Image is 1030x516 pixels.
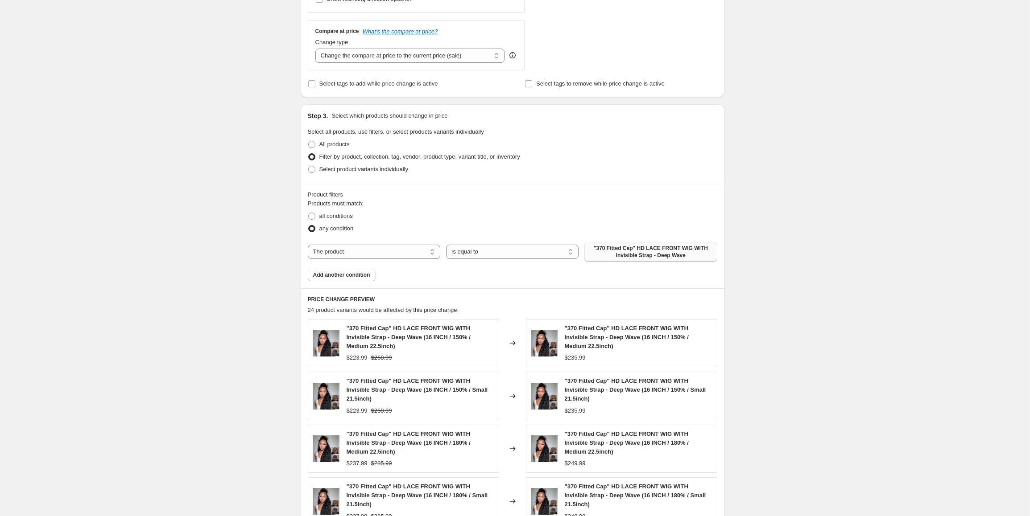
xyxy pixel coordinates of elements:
[565,430,689,455] span: "370 Fitted Cap" HD LACE FRONT WIG WITH Invisible Strap - Deep Wave (16 INCH / 180% / Medium 22.5...
[308,296,717,303] h6: PRICE CHANGE PREVIEW
[508,51,517,60] div: help
[315,39,348,45] span: Change type
[565,459,586,468] div: $249.99
[371,459,392,468] strike: $285.99
[313,435,339,462] img: 0-DW_80x.jpg
[565,377,706,402] span: "370 Fitted Cap" HD LACE FRONT WIG WITH Invisible Strap - Deep Wave (16 INCH / 150% / Small 21.5i...
[536,80,665,87] span: Select tags to remove while price change is active
[565,483,706,508] span: "370 Fitted Cap" HD LACE FRONT WIG WITH Invisible Strap - Deep Wave (16 INCH / 180% / Small 21.5i...
[531,488,558,515] img: 0-DW_80x.jpg
[313,271,370,278] span: Add another condition
[313,330,339,356] img: 0-DW_80x.jpg
[313,488,339,515] img: 0-DW_80x.jpg
[347,377,488,402] span: "370 Fitted Cap" HD LACE FRONT WIG WITH Invisible Strap - Deep Wave (16 INCH / 150% / Small 21.5i...
[565,406,586,415] div: $235.99
[319,225,354,232] span: any condition
[531,383,558,410] img: 0-DW_80x.jpg
[565,353,586,362] div: $235.99
[319,213,353,219] span: all conditions
[308,128,484,135] span: Select all products, use filters, or select products variants individually
[319,80,438,87] span: Select tags to add while price change is active
[565,325,689,349] span: "370 Fitted Cap" HD LACE FRONT WIG WITH Invisible Strap - Deep Wave (16 INCH / 150% / Medium 22.5...
[371,406,392,415] strike: $268.99
[347,325,471,349] span: "370 Fitted Cap" HD LACE FRONT WIG WITH Invisible Strap - Deep Wave (16 INCH / 150% / Medium 22.5...
[584,242,717,262] button: "370 Fitted Cap" HD LACE FRONT WIG WITH Invisible Strap - Deep Wave
[308,190,717,199] div: Product filters
[363,28,438,35] button: What's the compare at price?
[319,141,350,147] span: All products
[347,406,368,415] div: $223.99
[319,166,408,172] span: Select product variants individually
[308,200,364,207] span: Products must match:
[319,153,520,160] span: Filter by product, collection, tag, vendor, product type, variant title, or inventory
[308,307,459,313] span: 24 product variants would be affected by this price change:
[331,111,447,120] p: Select which products should change in price
[531,330,558,356] img: 0-DW_80x.jpg
[347,459,368,468] div: $237.99
[531,435,558,462] img: 0-DW_80x.jpg
[347,483,488,508] span: "370 Fitted Cap" HD LACE FRONT WIG WITH Invisible Strap - Deep Wave (16 INCH / 180% / Small 21.5i...
[590,245,711,259] span: "370 Fitted Cap" HD LACE FRONT WIG WITH Invisible Strap - Deep Wave
[313,383,339,410] img: 0-DW_80x.jpg
[308,269,376,281] button: Add another condition
[308,111,328,120] h2: Step 3.
[315,28,359,35] h3: Compare at price
[347,430,471,455] span: "370 Fitted Cap" HD LACE FRONT WIG WITH Invisible Strap - Deep Wave (16 INCH / 180% / Medium 22.5...
[347,353,368,362] div: $223.99
[371,353,392,362] strike: $268.99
